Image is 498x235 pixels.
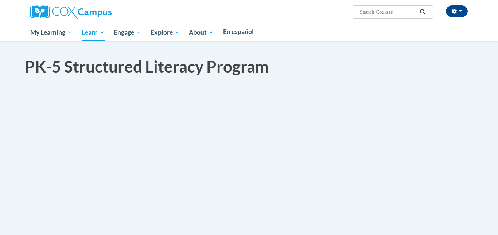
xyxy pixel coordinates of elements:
a: En español [218,24,258,39]
img: Cox Campus [30,5,112,19]
a: Cox Campus [30,8,112,15]
a: My Learning [26,24,77,41]
span: Learn [82,28,105,37]
span: Explore [151,28,180,37]
button: Search [417,8,428,16]
a: Learn [77,24,109,41]
a: About [184,24,219,41]
div: Main menu [19,24,479,41]
button: Account Settings [446,5,468,17]
input: Search Courses [359,8,417,16]
a: Engage [109,24,146,41]
a: Explore [146,24,184,41]
i:  [420,9,426,15]
span: En español [223,28,254,35]
span: PK-5 Structured Literacy Program [25,57,269,76]
span: Engage [114,28,141,37]
span: My Learning [30,28,72,37]
span: About [189,28,214,37]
